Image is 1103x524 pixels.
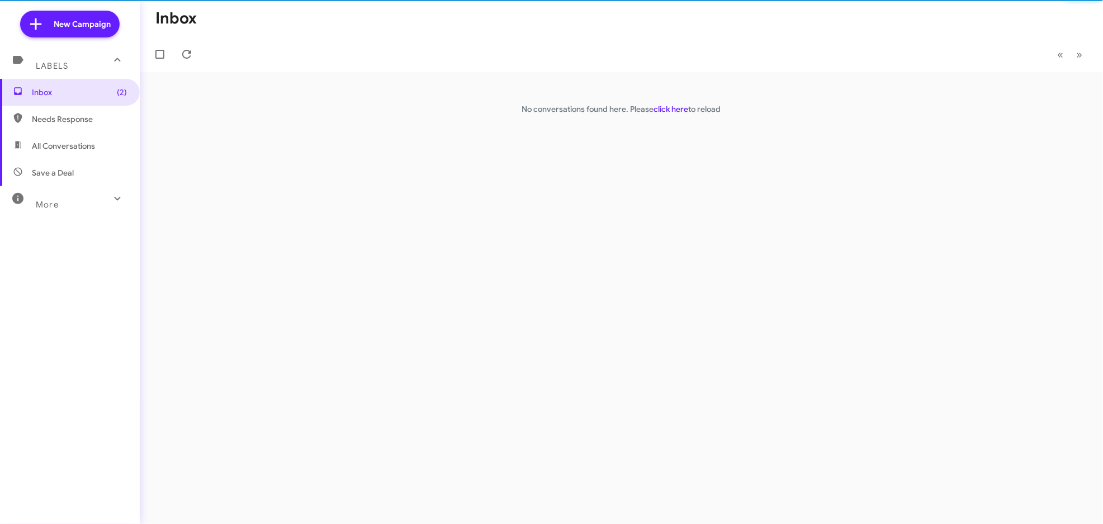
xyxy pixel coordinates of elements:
[54,18,111,30] span: New Campaign
[32,87,127,98] span: Inbox
[32,114,127,125] span: Needs Response
[140,103,1103,115] p: No conversations found here. Please to reload
[1070,43,1090,66] button: Next
[36,61,68,71] span: Labels
[36,200,59,210] span: More
[32,140,95,152] span: All Conversations
[1052,43,1090,66] nav: Page navigation example
[117,87,127,98] span: (2)
[20,11,120,37] a: New Campaign
[1051,43,1071,66] button: Previous
[32,167,74,178] span: Save a Deal
[1058,48,1064,62] span: «
[654,104,689,114] a: click here
[155,10,197,27] h1: Inbox
[1077,48,1083,62] span: »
